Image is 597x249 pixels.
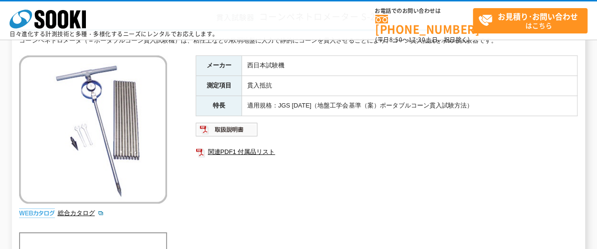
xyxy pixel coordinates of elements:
th: メーカー [196,56,242,76]
strong: お見積り･お問い合わせ [498,11,578,22]
td: 貫入抵抗 [242,76,577,96]
a: 関連PDF1 付属品リスト [196,146,577,158]
span: 17:30 [408,35,426,44]
span: お電話でのお問い合わせは [375,8,473,14]
span: はこちら [478,9,587,32]
a: 取扱説明書 [196,128,258,135]
img: コーンペネトロメーター S-217 [19,55,167,204]
th: 測定項目 [196,76,242,96]
span: 8:50 [389,35,403,44]
img: 取扱説明書 [196,122,258,137]
td: 西日本試験機 [242,56,577,76]
a: [PHONE_NUMBER] [375,15,473,34]
a: お見積り･お問い合わせはこちら [473,8,587,33]
a: 総合カタログ [57,209,104,217]
td: 適用規格：JGS [DATE]（地盤工学会基準（案）ポータブルコーン貫入試験方法） [242,96,577,116]
span: (平日 ～ 土日、祝日除く) [375,35,470,44]
p: 日々進化する計測技術と多種・多様化するニーズにレンタルでお応えします。 [10,31,219,37]
th: 特長 [196,96,242,116]
img: webカタログ [19,208,55,218]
